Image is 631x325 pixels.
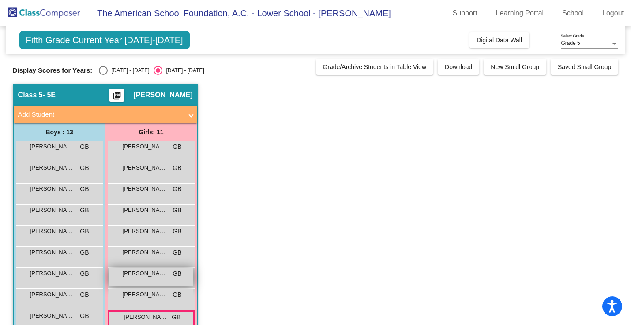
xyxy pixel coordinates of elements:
[80,248,89,257] span: GB
[30,311,74,320] span: [PERSON_NAME]
[30,142,74,151] span: [PERSON_NAME]
[123,163,167,172] span: [PERSON_NAME]
[173,248,181,257] span: GB
[123,269,167,278] span: [PERSON_NAME]
[173,206,181,215] span: GB
[13,66,93,74] span: Display Scores for Years:
[555,6,591,20] a: School
[123,290,167,299] span: [PERSON_NAME]
[173,290,181,299] span: GB
[323,63,427,70] span: Grade/Archive Students in Table View
[123,227,167,236] span: [PERSON_NAME]
[438,59,479,75] button: Download
[80,142,89,151] span: GB
[316,59,434,75] button: Grade/Archive Students in Table View
[30,206,74,214] span: [PERSON_NAME] [PERSON_NAME]
[18,91,43,100] span: Class 5
[123,185,167,193] span: [PERSON_NAME]
[446,6,485,20] a: Support
[595,6,631,20] a: Logout
[173,269,181,278] span: GB
[18,110,182,120] mat-panel-title: Add Student
[14,106,197,123] mat-expansion-panel-header: Add Student
[80,311,89,321] span: GB
[30,248,74,257] span: [PERSON_NAME].
[124,313,168,321] span: [PERSON_NAME]
[30,163,74,172] span: [PERSON_NAME]
[489,6,551,20] a: Learning Portal
[173,163,181,173] span: GB
[123,248,167,257] span: [PERSON_NAME]
[108,66,149,74] div: [DATE] - [DATE]
[561,40,580,46] span: Grade 5
[14,123,105,141] div: Boys : 13
[123,206,167,214] span: [PERSON_NAME] [PERSON_NAME]
[30,290,74,299] span: [PERSON_NAME]
[477,37,522,44] span: Digital Data Wall
[123,142,167,151] span: [PERSON_NAME]
[88,6,391,20] span: The American School Foundation, A.C. - Lower School - [PERSON_NAME]
[80,269,89,278] span: GB
[491,63,539,70] span: New Small Group
[80,290,89,299] span: GB
[469,32,529,48] button: Digital Data Wall
[162,66,204,74] div: [DATE] - [DATE]
[173,185,181,194] span: GB
[551,59,618,75] button: Saved Small Group
[80,227,89,236] span: GB
[558,63,611,70] span: Saved Small Group
[445,63,472,70] span: Download
[19,31,190,49] span: Fifth Grade Current Year [DATE]-[DATE]
[30,269,74,278] span: [PERSON_NAME]
[112,91,122,103] mat-icon: picture_as_pdf
[133,91,192,100] span: [PERSON_NAME]
[172,313,180,322] span: GB
[80,185,89,194] span: GB
[105,123,197,141] div: Girls: 11
[173,227,181,236] span: GB
[43,91,56,100] span: - 5E
[30,185,74,193] span: [PERSON_NAME]
[484,59,546,75] button: New Small Group
[173,142,181,151] span: GB
[30,227,74,236] span: [PERSON_NAME]
[109,89,124,102] button: Print Students Details
[80,163,89,173] span: GB
[80,206,89,215] span: GB
[99,66,204,75] mat-radio-group: Select an option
